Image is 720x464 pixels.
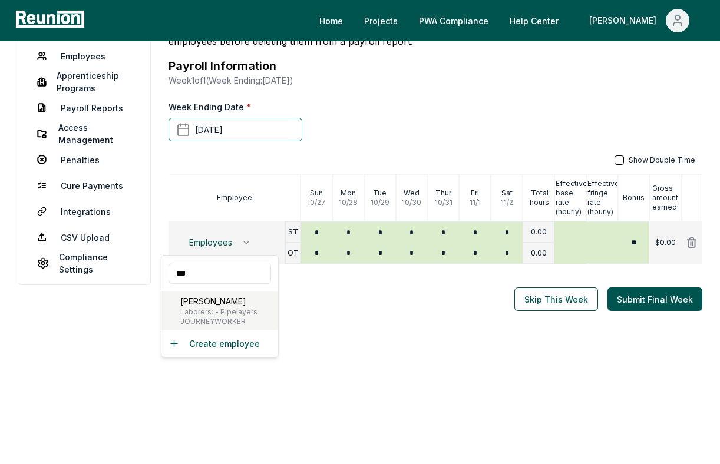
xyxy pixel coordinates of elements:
p: Fri [471,188,479,198]
a: Payroll Reports [28,96,141,120]
p: 10 / 28 [339,198,358,207]
p: Total hours [526,188,554,207]
p: 11 / 1 [470,198,481,207]
span: Laborers: - Pipelayers [180,307,257,317]
button: Submit Final Week [607,287,702,311]
a: PWA Compliance [409,9,498,32]
p: 10 / 29 [371,198,389,207]
nav: Main [310,9,708,32]
p: Thur [435,188,451,198]
p: Effective base rate (hourly) [556,179,587,217]
a: Access Management [28,122,141,145]
p: Effective fringe rate (hourly) [587,179,619,217]
a: Employees [28,44,141,68]
p: $0.00 [655,238,676,247]
button: [DATE] [169,118,302,141]
p: Sat [501,188,513,198]
p: Mon [341,188,356,198]
p: Gross amount earned [652,184,681,212]
button: Create employee [169,337,260,350]
p: 10 / 27 [307,198,326,207]
a: Integrations [28,200,141,223]
p: 10 / 30 [402,198,421,207]
button: [PERSON_NAME] [580,9,699,32]
p: Wed [404,188,420,198]
button: Skip This Week [514,287,598,311]
p: Week 1 of 1 (Week Ending: [DATE] ) [169,74,293,87]
span: Show Double Time [629,155,695,165]
a: CSV Upload [28,226,141,249]
p: 0.00 [531,248,547,258]
p: Tue [373,188,387,198]
p: ST [288,227,298,237]
span: Employees [189,238,232,247]
a: Compliance Settings [28,251,141,275]
a: Home [310,9,352,32]
p: Bonus [623,193,645,203]
span: JOURNEYWORKER [180,317,257,326]
p: [PERSON_NAME] [180,295,257,307]
div: [PERSON_NAME] [589,9,661,32]
p: 10 / 31 [435,198,453,207]
h2: Payroll Information [169,58,293,74]
p: Employee [217,193,252,203]
a: Apprenticeship Programs [28,70,141,94]
a: Help Center [500,9,568,32]
p: 0.00 [531,227,547,237]
a: Projects [355,9,407,32]
p: Sun [310,188,323,198]
label: Week Ending Date [169,101,251,113]
a: Cure Payments [28,174,141,197]
p: 11 / 2 [501,198,513,207]
p: OT [288,248,299,258]
a: Penalties [28,148,141,171]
